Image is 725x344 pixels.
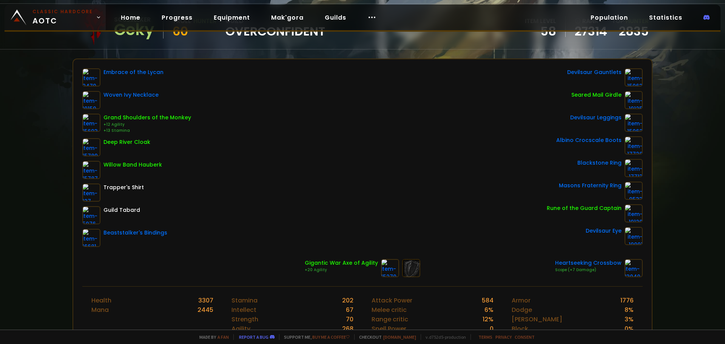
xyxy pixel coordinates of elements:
[625,68,643,86] img: item-15063
[342,296,353,305] div: 202
[103,229,167,237] div: Beaststalker's Bindings
[265,10,310,25] a: Mak'gora
[103,91,159,99] div: Woven Ivy Necklace
[381,259,399,277] img: item-15270
[225,26,325,37] span: Overconfident
[231,324,250,333] div: Agility
[208,10,256,25] a: Equipment
[32,8,93,15] small: Classic Hardcore
[197,305,213,315] div: 2445
[482,296,494,305] div: 584
[103,206,140,214] div: Guild Tabard
[372,296,412,305] div: Attack Power
[625,315,634,324] div: 3 %
[103,122,191,128] div: +12 Agility
[217,334,229,340] a: a fan
[512,305,532,315] div: Dodge
[515,334,535,340] a: Consent
[5,5,106,30] a: Classic HardcoreAOTC
[383,334,416,340] a: [DOMAIN_NAME]
[577,159,622,167] div: Blackstone Ring
[82,68,100,86] img: item-9479
[625,91,643,109] img: item-19125
[195,334,229,340] span: Made by
[495,334,512,340] a: Privacy
[312,334,350,340] a: Buy me a coffee
[556,136,622,144] div: Albino Crocscale Boots
[625,227,643,245] img: item-19991
[103,128,191,134] div: +13 Stamina
[484,305,494,315] div: 6 %
[82,161,100,179] img: item-15787
[625,259,643,277] img: item-13040
[103,161,162,169] div: Willow Band Hauberk
[231,296,258,305] div: Stamina
[342,324,353,333] div: 268
[571,91,622,99] div: Seared Mail Girdle
[586,227,622,235] div: Devilsaur Eye
[231,305,256,315] div: Intellect
[625,204,643,222] img: item-19120
[82,114,100,132] img: item-15693
[625,159,643,177] img: item-17713
[103,184,144,191] div: Trapper's Shirt
[115,10,147,25] a: Home
[570,114,622,122] div: Devilsaur Leggings
[372,315,408,324] div: Range critic
[490,324,494,333] div: 0
[346,305,353,315] div: 67
[625,305,634,315] div: 8 %
[91,296,111,305] div: Health
[575,26,607,37] a: 27314
[225,16,325,37] div: guild
[643,10,688,25] a: Statistics
[512,296,531,305] div: Armor
[91,305,109,315] div: Mana
[372,324,406,333] div: Spell Power
[103,138,150,146] div: Deep River Cloak
[114,24,154,35] div: Geky
[567,68,622,76] div: Devilsaur Gauntlets
[82,184,100,202] img: item-127
[421,334,466,340] span: v. d752d5 - production
[512,324,528,333] div: Block
[625,324,634,333] div: 0 %
[625,136,643,154] img: item-17728
[555,259,622,267] div: Heartseeking Crossbow
[625,114,643,132] img: item-15062
[625,182,643,200] img: item-9533
[547,204,622,212] div: Rune of the Guard Captain
[279,334,350,340] span: Support me,
[483,315,494,324] div: 12 %
[82,206,100,224] img: item-5976
[103,114,191,122] div: Grand Shoulders of the Monkey
[156,10,199,25] a: Progress
[512,315,562,324] div: [PERSON_NAME]
[82,91,100,109] img: item-19159
[103,68,164,76] div: Embrace of the Lycan
[82,229,100,247] img: item-16681
[555,267,622,273] div: Scope (+7 Damage)
[559,182,622,190] div: Masons Fraternity Ring
[231,315,258,324] div: Strength
[346,315,353,324] div: 70
[239,334,268,340] a: Report a bug
[82,138,100,156] img: item-15789
[372,305,407,315] div: Melee critic
[478,334,492,340] a: Terms
[305,267,378,273] div: +20 Agility
[305,259,378,267] div: Gigantic War Axe of Agility
[585,10,634,25] a: Population
[319,10,352,25] a: Guilds
[354,334,416,340] span: Checkout
[525,26,556,37] div: 58
[198,296,213,305] div: 3307
[620,296,634,305] div: 1776
[32,8,93,26] span: AOTC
